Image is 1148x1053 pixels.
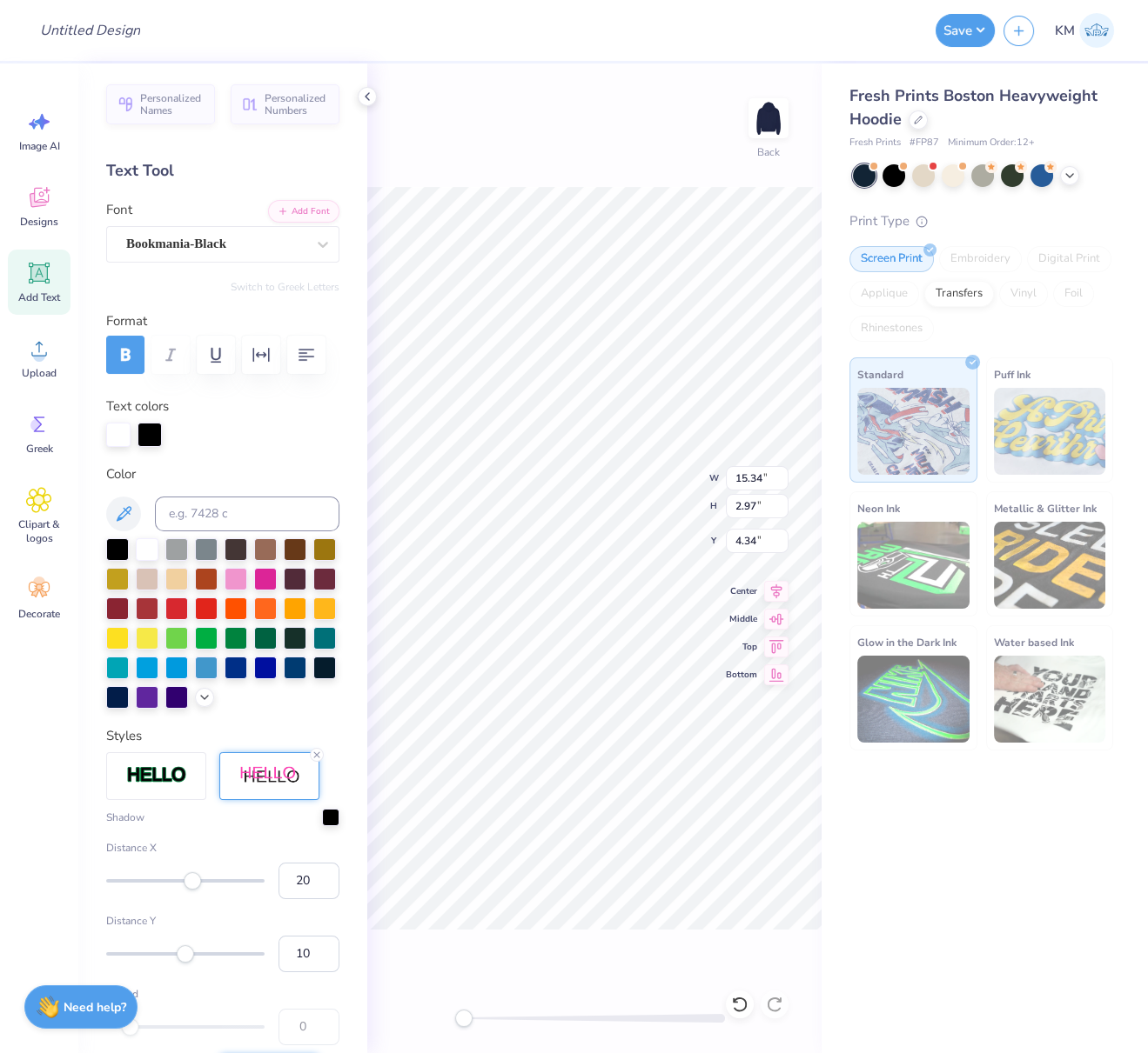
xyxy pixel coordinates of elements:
[857,499,900,517] span: Neon Ink
[126,765,187,785] img: Stroke
[910,136,939,150] span: # FP87
[849,281,919,307] div: Applique
[22,366,57,380] span: Upload
[857,388,970,475] img: Standard
[857,522,970,609] img: Neon Ink
[948,136,1035,150] span: Minimum Order: 12 +
[751,101,786,136] img: Back
[106,810,144,825] label: Shadow
[726,612,757,626] span: Middle
[106,397,169,417] label: Text colors
[20,215,58,229] span: Designs
[726,668,757,682] span: Bottom
[936,14,995,47] button: Save
[999,281,1048,307] div: Vinyl
[455,1010,473,1027] div: Accessibility label
[994,499,1097,517] span: Metallic & Glitter Ink
[849,85,1098,130] span: Fresh Prints Boston Heavyweight Hoodie
[849,211,1113,231] div: Print Type
[994,633,1074,651] span: Water based Ink
[106,200,132,220] label: Font
[106,986,339,1002] label: Spread
[857,656,970,743] img: Glow in the Dark Ink
[177,944,194,962] div: Accessibility label
[184,871,201,889] div: Accessibility label
[268,200,339,223] button: Add Font
[140,92,205,117] span: Personalized Names
[849,136,901,150] span: Fresh Prints
[924,281,994,307] div: Transfers
[106,159,339,183] div: Text Tool
[994,522,1106,609] img: Metallic & Glitter Ink
[155,497,339,531] input: e.g. 7428 c
[106,913,339,929] label: Distance Y
[857,365,903,383] span: Standard
[849,316,934,342] div: Rhinestones
[106,726,142,746] label: Styles
[1055,21,1075,41] span: KM
[1027,246,1111,272] div: Digital Print
[122,1017,139,1035] div: Accessibility label
[106,311,339,331] label: Format
[939,246,1022,272] div: Embroidery
[757,144,780,160] div: Back
[1053,281,1094,307] div: Foil
[265,92,329,117] span: Personalized Numbers
[19,139,60,153] span: Image AI
[857,633,957,651] span: Glow in the Dark Ink
[849,246,934,272] div: Screen Print
[106,464,339,484] label: Color
[726,640,757,654] span: Top
[231,280,339,294] button: Switch to Greek Letters
[10,517,68,545] span: Clipart & logos
[994,388,1106,475] img: Puff Ink
[18,607,60,621] span: Decorate
[239,765,300,787] img: Shadow
[726,584,757,598] span: Center
[18,290,60,304] span: Add Text
[1079,13,1114,48] img: Katrina Mae Mijares
[26,442,53,456] span: Greek
[26,13,154,48] input: Untitled Design
[64,999,126,1016] strong: Need help?
[231,84,339,124] button: Personalized Numbers
[106,84,215,124] button: Personalized Names
[1047,13,1122,48] a: KM
[106,840,339,856] label: Distance X
[994,656,1106,743] img: Water based Ink
[994,365,1031,383] span: Puff Ink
